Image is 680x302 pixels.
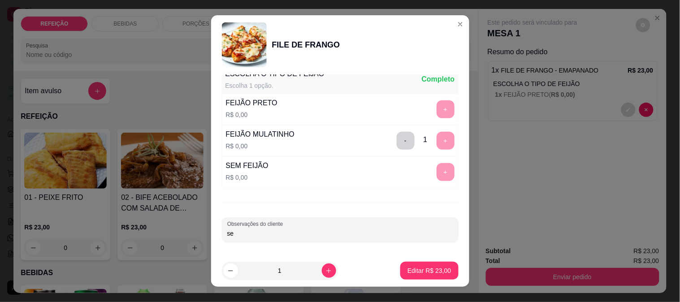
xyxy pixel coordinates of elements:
[224,263,238,278] button: decrease-product-quantity
[227,220,286,228] label: Observações do cliente
[226,173,269,182] p: R$ 0,00
[400,262,458,280] button: Editar R$ 23,00
[407,266,451,275] p: Editar R$ 23,00
[226,142,295,151] p: R$ 0,00
[424,134,428,145] div: 1
[225,81,325,90] div: Escolha 1 opção.
[226,129,295,140] div: FEIJÃO MULATINHO
[272,39,340,51] div: FILE DE FRANGO
[222,22,267,67] img: product-image
[226,110,277,119] p: R$ 0,00
[226,98,277,108] div: FEIJÃO PRETO
[322,263,336,278] button: increase-product-quantity
[226,160,269,171] div: SEM FEIJÃO
[397,132,415,150] button: delete
[453,17,468,31] button: Close
[422,74,455,85] div: Completo
[227,229,453,238] input: Observações do cliente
